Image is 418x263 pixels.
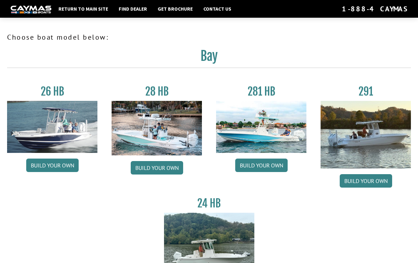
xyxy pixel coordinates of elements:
[131,161,183,175] a: Build your own
[7,101,97,153] img: 26_new_photo_resized.jpg
[112,85,202,98] h3: 28 HB
[112,101,202,155] img: 28_hb_thumbnail_for_caymas_connect.jpg
[7,85,97,98] h3: 26 HB
[321,85,411,98] h3: 291
[200,4,235,13] a: Contact Us
[55,4,112,13] a: Return to main site
[321,101,411,168] img: 291_Thumbnail.jpg
[11,6,51,13] img: white-logo-c9c8dbefe5ff5ceceb0f0178aa75bf4bb51f6bca0971e226c86eb53dfe498488.png
[7,32,411,42] p: Choose boat model below:
[115,4,151,13] a: Find Dealer
[235,159,288,172] a: Build your own
[340,174,392,188] a: Build your own
[342,4,407,13] div: 1-888-4CAYMAS
[7,48,411,68] h2: Bay
[154,4,196,13] a: Get Brochure
[164,197,254,210] h3: 24 HB
[216,85,306,98] h3: 281 HB
[26,159,79,172] a: Build your own
[216,101,306,153] img: 28-hb-twin.jpg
